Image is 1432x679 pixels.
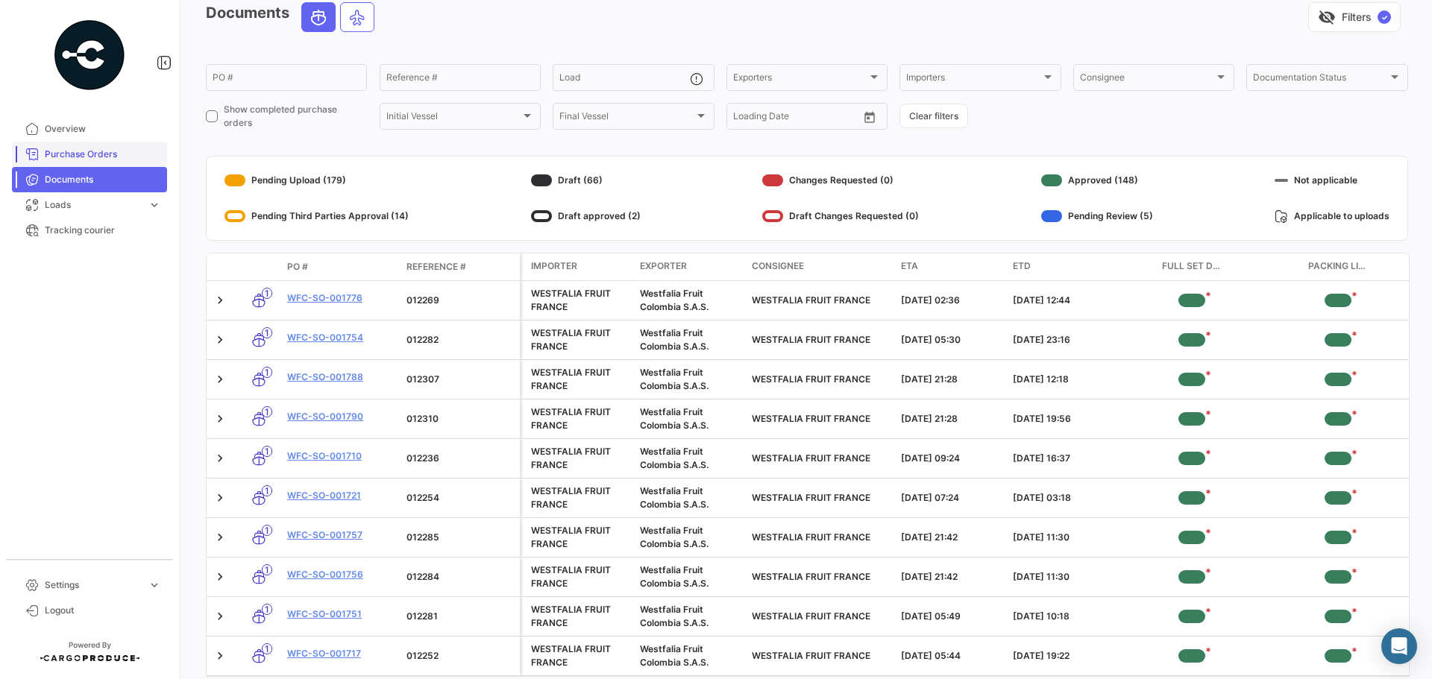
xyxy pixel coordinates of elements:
[213,332,227,347] a: Expand/Collapse Row
[531,168,641,192] div: Draft (66)
[206,2,379,32] h3: Documents
[287,528,395,542] a: WFC-SO-001757
[45,224,161,237] span: Tracking courier
[901,259,918,273] span: ETA
[287,449,395,463] a: WFC-SO-001710
[752,373,870,385] span: WESTFALIA FRUIT FRANCE
[45,148,161,161] span: Purchase Orders
[762,168,919,192] div: Changes Requested (0)
[45,198,142,212] span: Loads
[1308,2,1401,32] button: visibility_offFilters✓
[287,291,395,305] a: WFC-SO-001776
[640,484,740,511] div: Westfalia Fruit Colombia S.A.S.
[52,18,127,92] img: powered-by.png
[262,485,272,496] span: 1
[522,253,634,280] datatable-header-cell: Importer
[262,604,272,615] span: 1
[224,103,367,130] span: Show completed purchase orders
[906,75,1040,85] span: Importers
[236,261,281,273] datatable-header-cell: Transport mode
[640,326,740,353] div: Westfalia Fruit Colombia S.A.S.
[302,3,335,31] button: Ocean
[858,106,881,128] button: Open calendar
[901,491,1001,505] div: [DATE] 07:24
[901,570,1001,584] div: [DATE] 21:42
[281,254,401,280] datatable-header-cell: PO #
[341,3,374,31] button: Air
[752,650,870,661] span: WESTFALIA FRUIT FRANCE
[746,253,895,280] datatable-header-cell: Consignee
[224,204,409,228] div: Pending Third Parties Approval (14)
[1162,259,1222,274] span: Full Set Docs WFCOL
[45,578,142,592] span: Settings
[901,333,1001,347] div: [DATE] 05:30
[406,373,514,386] div: 012307
[213,609,227,624] a: Expand/Collapse Row
[262,367,272,378] span: 1
[213,530,227,545] a: Expand/Collapse Row
[764,113,824,124] input: To
[1013,570,1113,584] div: [DATE] 11:30
[406,649,514,663] div: 012252
[640,603,740,630] div: Westfalia Fruit Colombia S.A.S.
[213,451,227,466] a: Expand/Collapse Row
[406,412,514,426] div: 012310
[899,104,968,128] button: Clear filters
[531,326,628,353] div: WESTFALIA FRUIT FRANCE
[531,603,628,630] div: WESTFALIA FRUIT FRANCE
[45,122,161,136] span: Overview
[262,327,272,338] span: 1
[733,75,867,85] span: Exporters
[287,370,395,384] a: WFC-SO-001788
[752,571,870,582] span: WESTFALIA FRUIT FRANCE
[262,525,272,536] span: 1
[901,610,1001,623] div: [DATE] 05:49
[213,648,227,663] a: Expand/Collapse Row
[148,578,161,592] span: expand_more
[531,204,641,228] div: Draft approved (2)
[287,410,395,423] a: WFC-SO-001790
[531,405,628,432] div: WESTFALIA FRUIT FRANCE
[1308,259,1368,274] span: Packing List
[752,259,804,273] span: Consignee
[752,294,870,306] span: WESTFALIA FRUIT FRANCE
[640,366,740,393] div: Westfalia Fruit Colombia S.A.S.
[752,610,870,622] span: WESTFALIA FRUIT FRANCE
[1275,204,1389,228] div: Applicable to uploads
[406,452,514,465] div: 012236
[1318,8,1336,26] span: visibility_off
[1013,412,1113,426] div: [DATE] 19:56
[901,294,1001,307] div: [DATE] 02:36
[1007,253,1119,280] datatable-header-cell: ETD
[406,531,514,544] div: 012285
[45,173,161,186] span: Documents
[640,259,687,273] span: Exporter
[640,445,740,472] div: Westfalia Fruit Colombia S.A.S.
[386,113,521,124] span: Initial Vessel
[262,446,272,457] span: 1
[262,564,272,575] span: 1
[752,413,870,424] span: WESTFALIA FRUIT FRANCE
[634,253,746,280] datatable-header-cell: Exporter
[213,569,227,584] a: Expand/Collapse Row
[262,406,272,417] span: 1
[1013,610,1113,623] div: [DATE] 10:18
[287,647,395,660] a: WFC-SO-001717
[287,607,395,621] a: WFC-SO-001751
[1013,649,1113,663] div: [DATE] 19:22
[901,412,1001,426] div: [DATE] 21:28
[531,259,577,273] span: Importer
[895,253,1007,280] datatable-header-cell: ETA
[733,113,754,124] input: From
[531,642,628,669] div: WESTFALIA FRUIT FRANCE
[1013,294,1113,307] div: [DATE] 12:44
[901,649,1001,663] div: [DATE] 05:44
[148,198,161,212] span: expand_more
[531,524,628,551] div: WESTFALIA FRUIT FRANCE
[531,366,628,393] div: WESTFALIA FRUIT FRANCE
[531,445,628,472] div: WESTFALIA FRUIT FRANCE
[406,491,514,505] div: 012254
[1013,491,1113,505] div: [DATE] 03:18
[12,167,167,192] a: Documents
[640,524,740,551] div: Westfalia Fruit Colombia S.A.S.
